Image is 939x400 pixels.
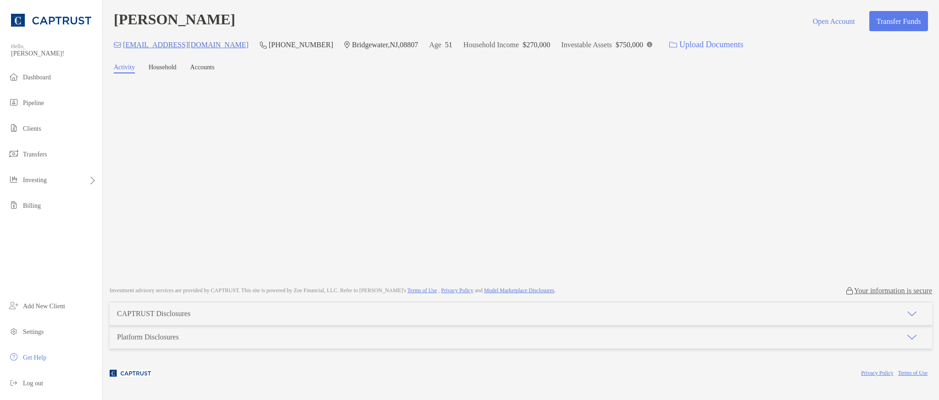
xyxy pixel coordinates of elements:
p: [EMAIL_ADDRESS][DOMAIN_NAME] [123,39,249,50]
button: Transfer Funds [869,11,928,31]
a: Terms of Use [407,287,437,294]
img: Location Icon [344,41,350,49]
img: get-help icon [8,351,19,362]
span: Billing [23,202,41,209]
div: CAPTRUST Disclosures [117,310,190,318]
a: Upload Documents [663,35,749,55]
p: $750,000 [616,39,643,50]
img: icon arrow [906,308,917,319]
p: Investment advisory services are provided by CAPTRUST . This site is powered by Zoe Financial, LL... [110,287,556,294]
p: Household Income [463,39,519,50]
img: logout icon [8,377,19,388]
img: Info Icon [647,42,652,47]
span: Dashboard [23,74,51,81]
p: Age [429,39,441,50]
span: Settings [23,328,44,335]
p: [PHONE_NUMBER] [269,39,333,50]
img: button icon [669,42,677,48]
p: Bridgewater , NJ , 08807 [352,39,418,50]
img: transfers icon [8,148,19,159]
img: dashboard icon [8,71,19,82]
button: Open Account [806,11,862,31]
h4: [PERSON_NAME] [114,11,235,31]
img: CAPTRUST Logo [11,4,91,37]
span: Investing [23,177,47,183]
span: Clients [23,125,41,132]
p: Your information is secure [854,286,932,295]
p: Investable Assets [561,39,612,50]
p: 51 [445,39,452,50]
img: investing icon [8,174,19,185]
span: Get Help [23,354,46,361]
a: Household [149,64,177,73]
img: settings icon [8,326,19,337]
img: company logo [110,363,151,383]
a: Terms of Use [898,370,928,376]
span: Transfers [23,151,47,158]
img: pipeline icon [8,97,19,108]
img: icon arrow [906,332,917,343]
img: Phone Icon [260,41,267,49]
span: Add New Client [23,303,65,310]
img: clients icon [8,122,19,133]
div: Platform Disclosures [117,333,179,341]
img: Email Icon [114,42,121,48]
a: Accounts [190,64,215,73]
span: [PERSON_NAME]! [11,50,97,57]
span: Pipeline [23,100,44,106]
p: $270,000 [522,39,550,50]
img: add_new_client icon [8,300,19,311]
a: Model Marketplace Disclosures [484,287,554,294]
a: Privacy Policy [861,370,893,376]
a: Privacy Policy [441,287,473,294]
img: billing icon [8,200,19,211]
span: Log out [23,380,43,387]
a: Activity [114,64,135,73]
